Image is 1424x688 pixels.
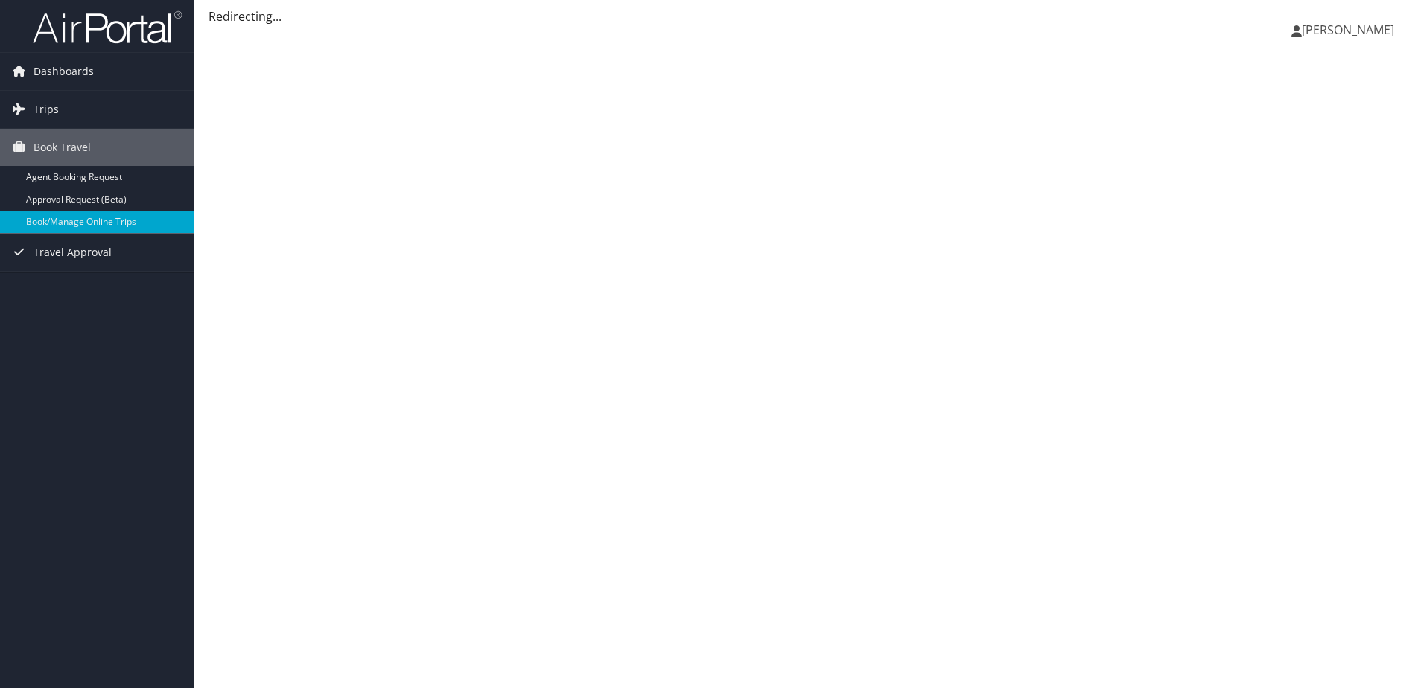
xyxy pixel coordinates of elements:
[34,53,94,90] span: Dashboards
[1291,7,1409,52] a: [PERSON_NAME]
[34,129,91,166] span: Book Travel
[209,7,1409,25] div: Redirecting...
[34,234,112,271] span: Travel Approval
[33,10,182,45] img: airportal-logo.png
[1302,22,1394,38] span: [PERSON_NAME]
[34,91,59,128] span: Trips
